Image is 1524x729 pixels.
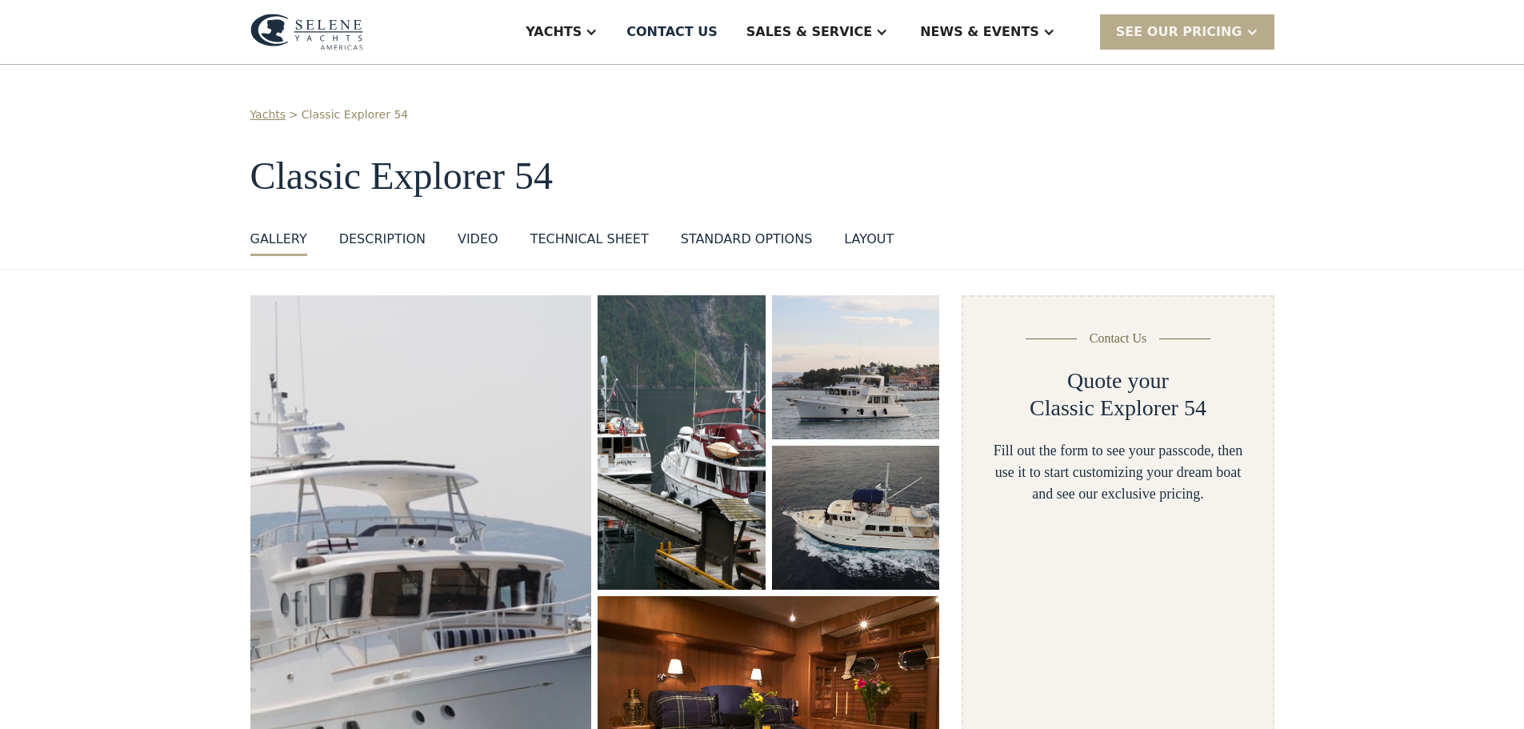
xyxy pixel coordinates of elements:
div: Sales & Service [746,22,872,42]
a: layout [844,230,894,256]
img: 50 foot motor yacht [598,295,765,590]
img: logo [250,14,363,50]
a: Technical sheet [530,230,649,256]
a: GALLERY [250,230,307,256]
div: DESCRIPTION [339,230,426,249]
h2: Quote your [1067,367,1169,395]
div: GALLERY [250,230,307,249]
div: > [289,106,298,123]
div: SEE Our Pricing [1100,14,1274,49]
div: standard options [681,230,813,249]
a: VIDEO [458,230,498,256]
h1: Classic Explorer 54 [250,155,1274,198]
div: Contact US [626,22,718,42]
img: 50 foot motor yacht [772,446,940,590]
a: standard options [681,230,813,256]
div: Technical sheet [530,230,649,249]
h2: Classic Explorer 54 [1030,395,1206,422]
div: SEE Our Pricing [1116,22,1242,42]
img: 50 foot motor yacht [772,295,940,439]
a: Classic Explorer 54 [302,106,408,123]
div: Yachts [526,22,582,42]
a: Yachts [250,106,286,123]
a: open lightbox [598,295,765,590]
a: DESCRIPTION [339,230,426,256]
div: Fill out the form to see your passcode, then use it to start customizing your dream boat and see ... [989,440,1246,505]
div: News & EVENTS [920,22,1039,42]
div: layout [844,230,894,249]
div: Contact Us [1090,329,1147,348]
a: open lightbox [772,446,940,590]
a: open lightbox [772,295,940,439]
div: VIDEO [458,230,498,249]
